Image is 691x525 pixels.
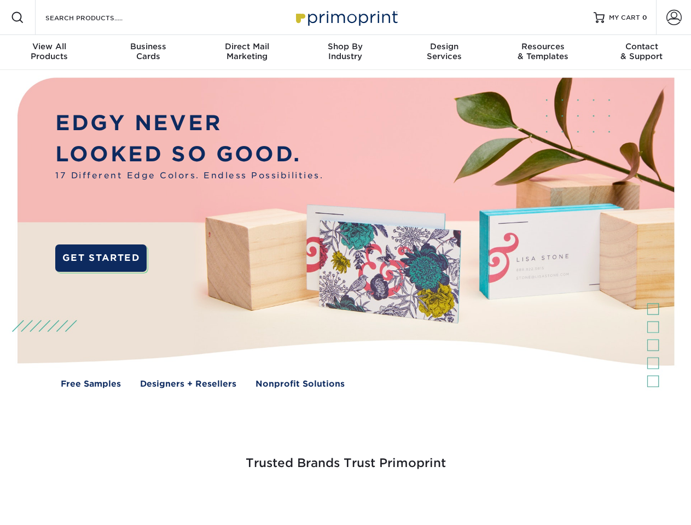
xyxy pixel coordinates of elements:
div: Services [395,42,493,61]
span: 17 Different Edge Colors. Endless Possibilities. [55,170,323,182]
a: GET STARTED [55,244,147,272]
a: Nonprofit Solutions [256,378,345,390]
span: Direct Mail [198,42,296,51]
a: Free Samples [61,378,121,390]
a: Contact& Support [593,35,691,70]
div: Marketing [198,42,296,61]
a: DesignServices [395,35,493,70]
span: Resources [493,42,592,51]
span: MY CART [609,13,640,22]
p: EDGY NEVER [55,108,323,139]
span: Shop By [296,42,394,51]
h3: Trusted Brands Trust Primoprint [26,430,666,483]
a: Shop ByIndustry [296,35,394,70]
img: Primoprint [291,5,400,29]
span: 0 [642,14,647,21]
div: Industry [296,42,394,61]
a: Direct MailMarketing [198,35,296,70]
span: Business [98,42,197,51]
div: & Support [593,42,691,61]
div: & Templates [493,42,592,61]
a: BusinessCards [98,35,197,70]
a: Designers + Resellers [140,378,236,390]
a: Resources& Templates [493,35,592,70]
input: SEARCH PRODUCTS..... [44,11,151,24]
span: Design [395,42,493,51]
span: Contact [593,42,691,51]
p: LOOKED SO GOOD. [55,139,323,170]
div: Cards [98,42,197,61]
